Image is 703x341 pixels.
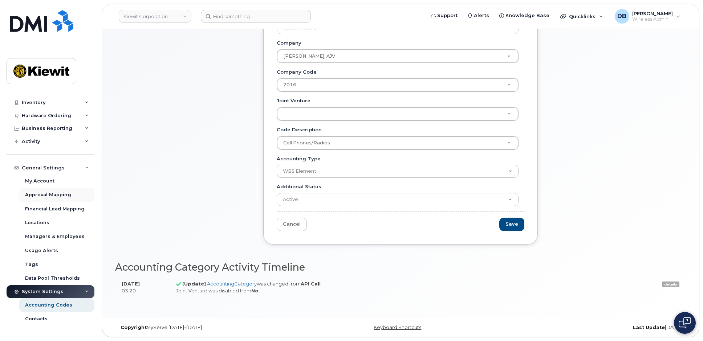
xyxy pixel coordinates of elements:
[182,281,206,287] strong: [Update]
[662,282,679,287] a: details
[632,16,673,22] span: Wireless Admin
[277,126,322,133] label: Code Description
[499,218,524,231] input: Save
[122,281,140,287] strong: [DATE]
[277,69,317,75] label: Company Code
[301,281,321,287] strong: API Call
[115,262,686,273] h2: Accounting Category Activity Timeline
[251,288,259,293] strong: No
[494,8,554,23] a: Knowledge Base
[277,78,518,91] a: 2016
[496,325,686,330] div: [DATE]
[283,140,330,145] span: Cell Phones/Radios
[610,9,686,24] div: Daniel Buffington
[277,97,310,104] label: Joint Venture
[277,218,307,231] a: Cancel
[426,8,463,23] a: Support
[569,13,596,19] span: Quicklinks
[115,325,305,330] div: MyServe [DATE]–[DATE]
[176,287,596,294] div: Joint Venture was disabled from
[207,281,257,287] a: AccountingCategory
[617,12,626,21] span: DB
[474,12,489,19] span: Alerts
[121,325,147,330] strong: Copyright
[679,317,691,329] img: Open chat
[277,136,518,149] a: Cell Phones/Radios
[283,53,335,59] span: Kiewit-Weeks-Massman, AJV
[283,82,296,87] span: 2016
[170,276,602,298] td: was changed from
[119,10,191,23] a: Kiewit Corporation
[437,12,458,19] span: Support
[555,9,608,24] div: Quicklinks
[505,12,549,19] span: Knowledge Base
[122,288,136,293] span: 03:20
[632,11,673,16] span: [PERSON_NAME]
[277,183,321,190] label: Additional Status
[633,325,665,330] strong: Last Update
[463,8,494,23] a: Alerts
[277,50,518,63] a: [PERSON_NAME], AJV
[201,10,311,23] input: Find something...
[374,325,421,330] a: Keyboard Shortcuts
[277,155,321,162] label: Accounting Type
[277,40,301,46] label: Company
